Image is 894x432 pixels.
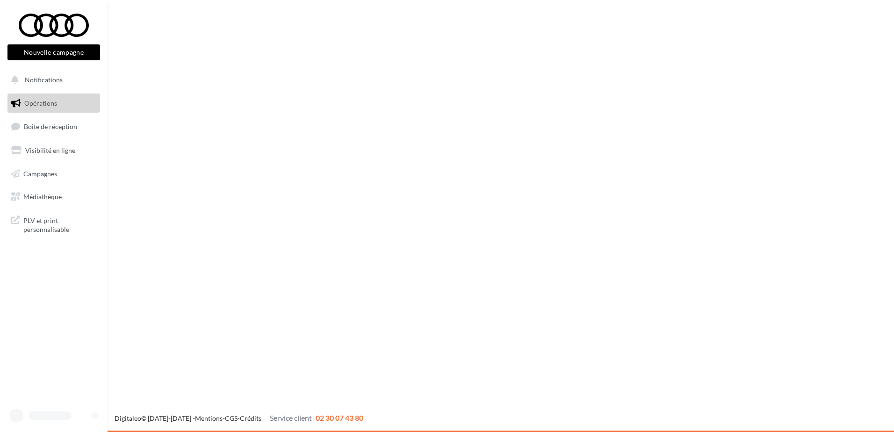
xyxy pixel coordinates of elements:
a: Crédits [240,414,261,422]
span: PLV et print personnalisable [23,214,96,234]
a: PLV et print personnalisable [6,210,102,238]
span: Visibilité en ligne [25,146,75,154]
a: Médiathèque [6,187,102,207]
a: CGS [225,414,238,422]
span: Boîte de réception [24,122,77,130]
span: © [DATE]-[DATE] - - - [115,414,363,422]
span: Campagnes [23,169,57,177]
button: Notifications [6,70,98,90]
a: Digitaleo [115,414,141,422]
span: Service client [270,413,312,422]
button: Nouvelle campagne [7,44,100,60]
a: Opérations [6,94,102,113]
span: 02 30 07 43 80 [316,413,363,422]
span: Médiathèque [23,193,62,201]
span: Notifications [25,76,63,84]
span: Opérations [24,99,57,107]
a: Visibilité en ligne [6,141,102,160]
a: Boîte de réception [6,116,102,137]
a: Campagnes [6,164,102,184]
a: Mentions [195,414,223,422]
